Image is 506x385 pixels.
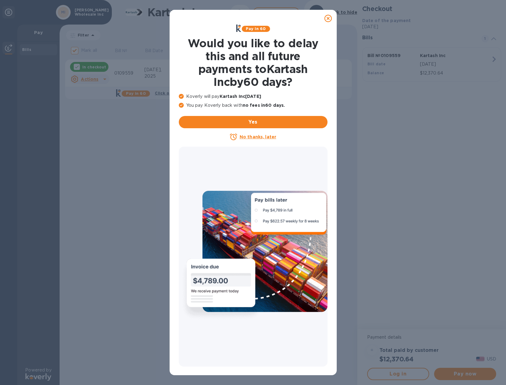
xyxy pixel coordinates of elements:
b: Kartash Inc [DATE] [220,94,261,99]
button: Yes [179,116,328,128]
p: Koverly will pay [179,93,328,100]
b: Pay in 60 [246,26,266,31]
p: You pay Koverly back with [179,102,328,109]
h1: Would you like to delay this and all future payments to Kartash Inc by 60 days ? [179,37,328,88]
span: Yes [184,118,323,126]
b: no fees in 60 days . [243,103,285,108]
u: No thanks, later [240,134,276,139]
